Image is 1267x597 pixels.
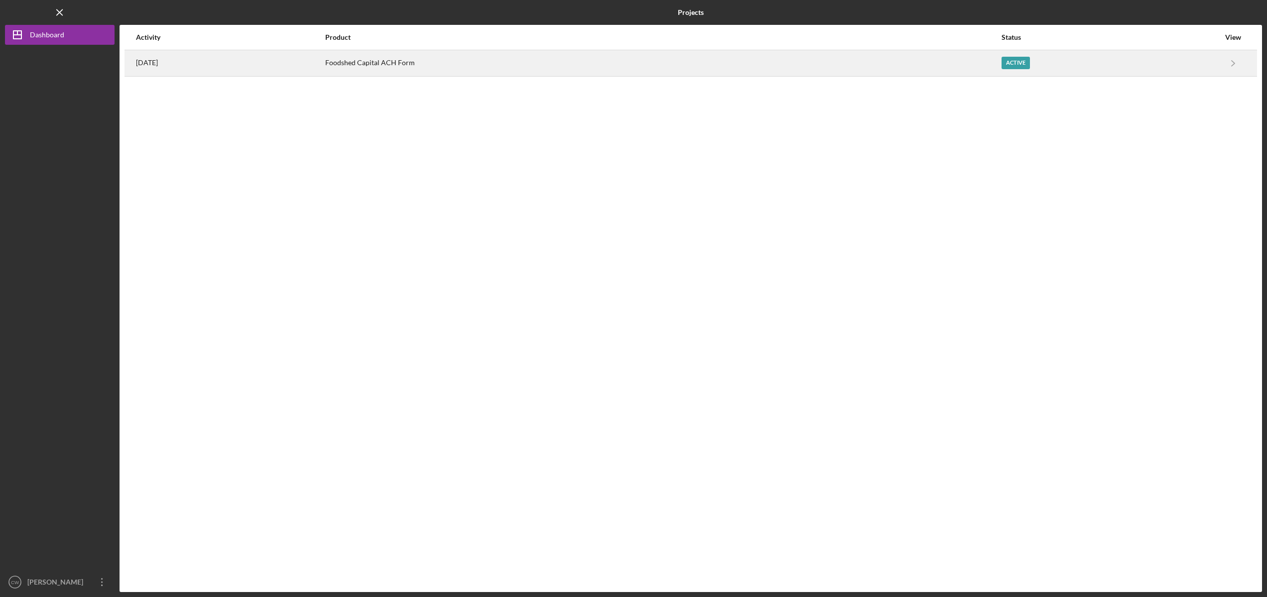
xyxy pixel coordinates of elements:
div: Active [1002,57,1030,69]
div: Dashboard [30,25,64,47]
div: View [1221,33,1246,41]
button: CW[PERSON_NAME] [5,572,115,592]
b: Projects [678,8,704,16]
div: Activity [136,33,324,41]
div: Foodshed Capital ACH Form [325,51,1001,76]
time: 2024-03-18 12:43 [136,59,158,67]
button: Dashboard [5,25,115,45]
div: Product [325,33,1001,41]
text: CW [11,580,19,585]
div: Status [1002,33,1220,41]
div: [PERSON_NAME] [25,572,90,595]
